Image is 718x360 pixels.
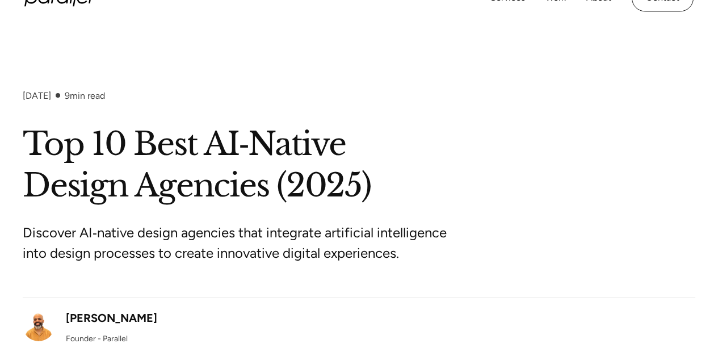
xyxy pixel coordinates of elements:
h1: Top 10 Best AI‑Native Design Agencies (2025) [23,124,695,207]
p: Discover AI‑native design agencies that integrate artificial intelligence into design processes t... [23,223,448,263]
div: Founder - Parallel [66,333,128,345]
div: [PERSON_NAME] [66,309,157,326]
span: 9 [65,90,70,101]
a: [PERSON_NAME]Founder - Parallel [23,309,157,345]
div: [DATE] [23,90,51,101]
div: min read [65,90,105,101]
img: Robin Dhanwani [23,309,54,341]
